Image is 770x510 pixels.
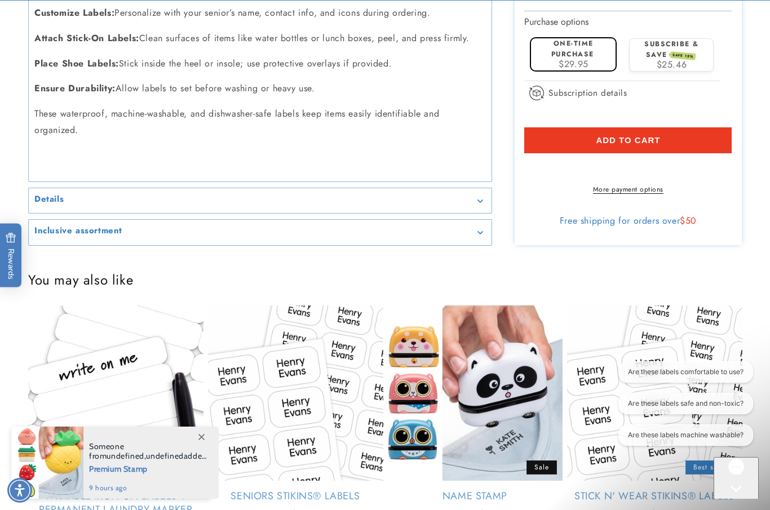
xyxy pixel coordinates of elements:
[596,135,660,145] span: Add to cart
[34,194,64,205] h2: Details
[548,86,627,100] span: Subscription details
[89,483,207,493] span: 9 hours ago
[387,490,563,503] a: Name Stamp
[29,188,492,214] summary: Details
[644,39,699,60] label: Subscribe & save
[524,215,732,227] div: Free shipping for orders over
[34,5,486,21] p: Personalize with your senior’s name, contact info, and icons during ordering.
[559,57,588,70] span: $29.95
[208,490,383,503] a: Seniors Stikins® Labels
[34,32,139,45] strong: Attach Stick-On Labels:
[107,451,144,461] span: undefined
[89,442,207,461] span: Someone from , added this product to their cart.
[28,271,742,289] h2: You may also like
[685,214,697,227] span: 50
[34,106,486,139] p: These waterproof, machine-washable, and dishwasher-safe labels keep items easily identifiable and...
[34,30,486,47] p: Clean surfaces of items like water bottles or lunch boxes, peel, and press firmly.
[29,220,492,245] summary: Inclusive assortment
[680,214,685,227] span: $
[603,361,759,459] iframe: Gorgias live chat conversation starters
[89,461,207,475] span: Premium Stamp
[551,38,594,59] label: One-time purchase
[34,57,119,70] strong: Place Shoe Labels:
[9,420,143,454] iframe: Sign Up via Text for Offers
[567,490,742,503] a: Stick N' Wear Stikins® Labels
[714,457,759,499] iframe: Gorgias live chat messenger
[524,184,732,194] a: More payment options
[34,81,486,97] p: Allow labels to set before washing or heavy use.
[34,6,114,19] strong: Customize Labels:
[657,58,687,71] span: $25.46
[671,51,696,60] span: SAVE 15%
[34,82,116,95] strong: Ensure Durability:
[7,478,32,503] div: Accessibility Menu
[146,451,183,461] span: undefined
[34,56,486,72] p: Stick inside the heel or insole; use protective overlays if provided.
[6,232,16,279] span: Rewards
[524,127,732,153] button: Add to cart
[34,225,122,237] h2: Inclusive assortment
[524,15,588,28] label: Purchase options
